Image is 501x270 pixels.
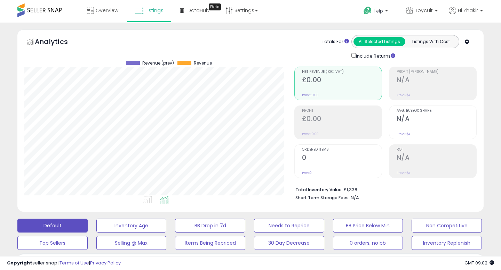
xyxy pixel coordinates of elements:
h2: £0.00 [302,76,382,85]
a: Hi Zhakir [449,7,483,23]
div: seller snap | | [7,260,121,267]
button: 30 Day Decrease [254,236,324,250]
button: Items Being Repriced [175,236,245,250]
a: Privacy Policy [90,260,121,266]
span: Profit [PERSON_NAME] [397,70,476,74]
small: Prev: N/A [397,93,410,97]
h2: £0.00 [302,115,382,124]
span: Ordered Items [302,148,382,152]
b: Short Term Storage Fees: [295,195,350,201]
button: All Selected Listings [353,37,405,46]
span: Toycult [415,7,433,14]
span: Overview [96,7,118,14]
h2: N/A [397,76,476,85]
div: Totals For [322,39,349,45]
div: Include Returns [346,52,404,60]
button: Inventory Age [96,219,167,233]
h5: Analytics [35,37,81,48]
a: Help [358,1,395,23]
button: Inventory Replenish [412,236,482,250]
i: Get Help [363,6,372,15]
span: ROI [397,148,476,152]
button: Top Sellers [17,236,88,250]
span: Help [374,8,383,14]
strong: Copyright [7,260,32,266]
span: 2025-09-11 09:02 GMT [464,260,494,266]
small: Prev: 0 [302,171,312,175]
h2: N/A [397,154,476,163]
span: Hi Zhakir [458,7,478,14]
span: Revenue (prev) [142,61,174,66]
button: Listings With Cost [405,37,457,46]
button: BB Drop in 7d [175,219,245,233]
h2: N/A [397,115,476,124]
button: Selling @ Max [96,236,167,250]
h2: 0 [302,154,382,163]
small: Prev: N/A [397,171,410,175]
span: Avg. Buybox Share [397,109,476,113]
b: Total Inventory Value: [295,187,343,193]
span: Net Revenue (Exc. VAT) [302,70,382,74]
button: Default [17,219,88,233]
small: Prev: £0.00 [302,132,319,136]
li: £1,338 [295,185,471,193]
button: BB Price Below Min [333,219,403,233]
span: Profit [302,109,382,113]
span: N/A [351,194,359,201]
small: Prev: £0.00 [302,93,319,97]
div: Tooltip anchor [209,3,221,10]
small: Prev: N/A [397,132,410,136]
button: Needs to Reprice [254,219,324,233]
span: Listings [145,7,164,14]
span: Revenue [194,61,212,66]
button: Non Competitive [412,219,482,233]
span: DataHub [188,7,209,14]
a: Terms of Use [59,260,89,266]
button: 0 orders, no bb [333,236,403,250]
